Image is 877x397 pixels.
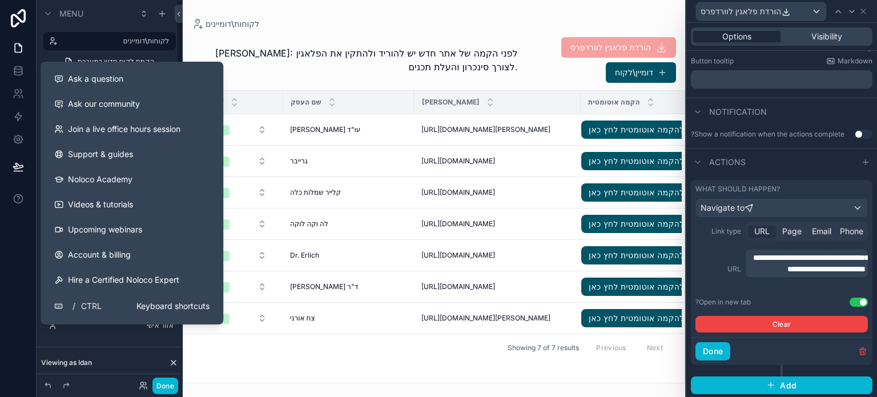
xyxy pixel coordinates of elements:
[691,130,844,139] div: Show a notification when the actions complete?
[838,57,872,66] span: Markdown
[45,167,219,192] a: Noloco Academy
[68,274,179,286] span: Hire a Certified Noloco Expert
[45,91,219,117] a: Ask our community
[68,98,140,110] span: Ask our community
[68,174,132,185] span: Noloco Academy
[68,199,133,210] span: Videos & tutorials
[41,358,92,367] span: Viewing as Idan
[62,321,174,330] label: אזור אישי
[812,226,831,237] span: Email
[695,185,780,194] label: What should happen?
[45,267,219,292] button: Hire a Certified Noloco Expert
[62,37,169,46] label: לקוחות\דומיינים
[695,198,868,218] button: Navigate to
[68,149,133,160] span: Support & guides
[695,298,751,307] div: Open in new tab?
[45,117,219,142] a: Join a live office hours session
[68,224,142,235] span: Upcoming webinars
[45,142,219,167] a: Support & guides
[754,226,770,237] span: URL
[722,31,751,42] span: Options
[70,302,79,311] span: /
[136,300,210,312] span: Keyboard shortcuts
[811,31,842,42] span: Visibility
[588,98,640,107] span: הקמה אוטומטית
[691,57,734,66] label: Button tooltip
[746,250,868,277] div: scrollable content
[695,316,868,332] button: Clear
[782,226,802,237] span: Page
[45,242,219,267] a: Account & billing
[80,299,103,313] span: Ctrl
[152,378,178,394] button: Done
[62,345,174,354] label: smart AI SETUP
[68,249,131,260] span: Account & billing
[826,57,872,66] a: Markdown
[508,343,579,352] span: Showing 7 of 7 results
[45,217,219,242] a: Upcoming webinars
[78,57,154,66] span: הקמת לקוח חדש במערכת
[57,53,176,71] a: הקמת לקוח חדש במערכת
[701,202,745,214] span: Navigate to
[695,264,741,274] label: URL
[780,380,796,391] span: Add
[691,376,872,395] button: Add
[45,192,219,217] a: Videos & tutorials
[68,123,180,135] span: Join a live office hours session
[45,292,219,320] button: Keyboard shortcutsCtrl/
[701,6,781,17] span: הורדת פלאגין לוורדפרס
[695,227,741,236] label: Link type
[709,106,767,118] span: Notification
[59,8,83,19] span: Menu
[291,98,321,107] span: שם העסק
[840,226,863,237] span: Phone
[68,73,123,85] span: Ask a question
[422,98,480,107] span: [PERSON_NAME]
[691,70,872,89] div: scrollable content
[709,157,746,168] span: Actions
[695,342,730,360] button: Done
[695,2,827,21] button: הורדת פלאגין לוורדפרס
[45,66,219,91] button: Ask a question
